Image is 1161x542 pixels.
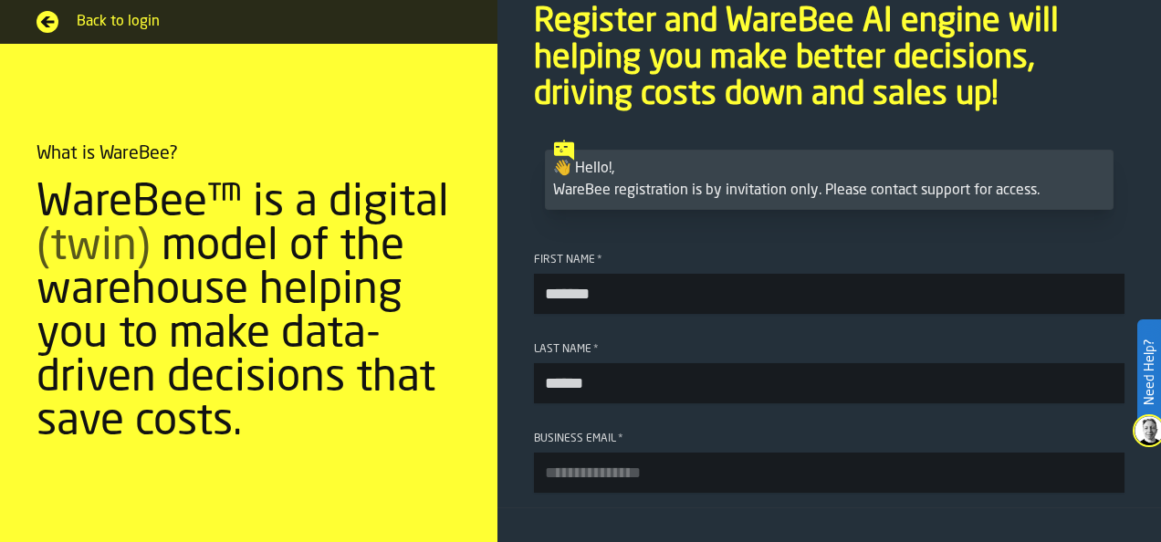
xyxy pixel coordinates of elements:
[534,254,1124,266] div: First Name
[534,433,1124,445] div: Business Email
[534,274,1124,314] input: button-toolbar-First Name
[37,182,461,444] div: WareBee™ is a digital model of the warehouse helping you to make data-driven decisions that save ...
[534,433,1124,493] label: button-toolbar-Business Email
[534,343,1124,403] label: button-toolbar-Last Name
[37,11,461,33] a: Back to login
[618,433,623,445] span: Required
[534,4,1124,113] p: Register and WareBee AI engine will helping you make better decisions, driving costs down and sal...
[37,225,151,269] span: (twin)
[534,343,1124,356] div: Last Name
[77,11,461,33] span: Back to login
[553,158,1105,202] div: 👋 Hello!, WareBee registration is by invitation only. Please contact support for access.
[593,343,599,356] span: Required
[534,363,1124,403] input: button-toolbar-Last Name
[534,453,1124,493] input: button-toolbar-Business Email
[1139,321,1159,423] label: Need Help?
[534,254,1124,314] label: button-toolbar-First Name
[597,254,602,266] span: Required
[37,141,178,167] div: What is WareBee?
